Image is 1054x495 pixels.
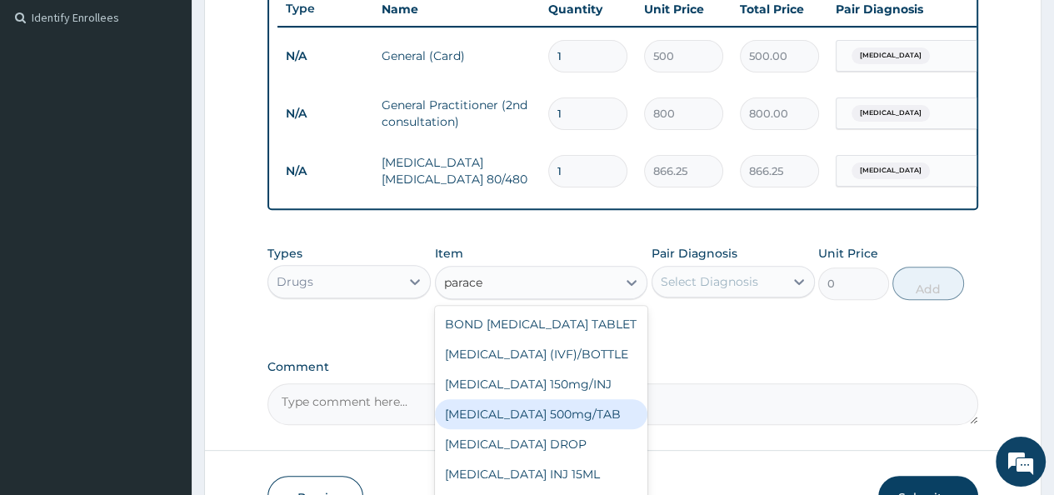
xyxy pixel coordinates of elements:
[435,399,648,429] div: [MEDICAL_DATA] 500mg/TAB
[373,39,540,72] td: General (Card)
[31,83,67,125] img: d_794563401_company_1708531726252_794563401
[267,247,302,261] label: Types
[435,339,648,369] div: [MEDICAL_DATA] (IVF)/BOTTLE
[373,88,540,138] td: General Practitioner (2nd consultation)
[97,144,230,312] span: We're online!
[435,369,648,399] div: [MEDICAL_DATA] 150mg/INJ
[892,267,963,300] button: Add
[277,156,373,187] td: N/A
[87,93,280,115] div: Chat with us now
[277,98,373,129] td: N/A
[273,8,313,48] div: Minimize live chat window
[852,162,930,179] span: [MEDICAL_DATA]
[435,245,463,262] label: Item
[852,47,930,64] span: [MEDICAL_DATA]
[818,245,878,262] label: Unit Price
[652,245,737,262] label: Pair Diagnosis
[277,41,373,72] td: N/A
[435,429,648,459] div: [MEDICAL_DATA] DROP
[852,105,930,122] span: [MEDICAL_DATA]
[277,273,313,290] div: Drugs
[373,146,540,196] td: [MEDICAL_DATA] [MEDICAL_DATA] 80/480
[8,323,317,382] textarea: Type your message and hit 'Enter'
[435,309,648,339] div: BOND [MEDICAL_DATA] TABLET
[661,273,758,290] div: Select Diagnosis
[435,459,648,489] div: [MEDICAL_DATA] INJ 15ML
[267,360,978,374] label: Comment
